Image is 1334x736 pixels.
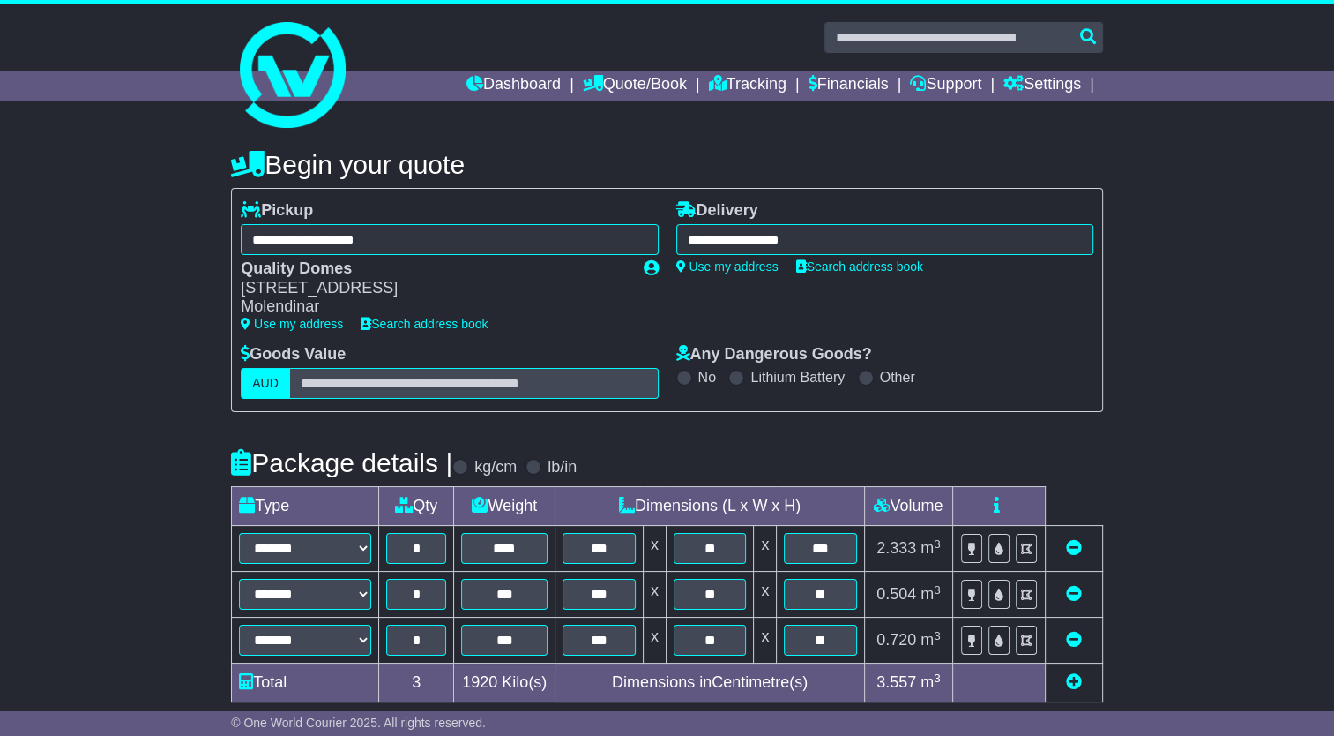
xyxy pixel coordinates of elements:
td: Weight [454,487,555,526]
a: Search address book [361,317,488,331]
a: Tracking [709,71,786,101]
sup: 3 [934,629,941,642]
a: Remove this item [1066,631,1082,649]
span: m [920,673,941,691]
sup: 3 [934,672,941,685]
td: Qty [379,487,454,526]
label: No [698,369,716,386]
span: 0.504 [876,585,916,603]
td: Volume [864,487,952,526]
a: Settings [1003,71,1081,101]
div: [STREET_ADDRESS] [241,279,625,298]
a: Quote/Book [583,71,687,101]
a: Use my address [676,259,779,274]
label: lb/in [548,458,577,477]
td: Total [232,664,379,702]
label: Goods Value [241,345,346,364]
a: Remove this item [1066,539,1082,557]
a: Support [910,71,981,101]
td: Type [232,487,379,526]
td: Dimensions (L x W x H) [555,487,864,526]
span: m [920,539,941,557]
td: x [643,572,666,618]
h4: Begin your quote [231,150,1103,179]
span: © One World Courier 2025. All rights reserved. [231,716,486,730]
div: Molendinar [241,297,625,317]
td: x [754,618,777,664]
td: x [754,526,777,572]
span: 1920 [462,673,497,691]
h4: Package details | [231,448,452,477]
td: 3 [379,664,454,702]
sup: 3 [934,537,941,551]
div: Quality Domes [241,259,625,279]
a: Remove this item [1066,585,1082,603]
label: Any Dangerous Goods? [676,345,872,364]
td: x [643,618,666,664]
span: m [920,631,941,649]
a: Search address book [796,259,923,274]
td: Kilo(s) [454,664,555,702]
label: Delivery [676,201,758,221]
td: x [643,526,666,572]
td: Dimensions in Centimetre(s) [555,664,864,702]
a: Add new item [1066,673,1082,691]
td: x [754,572,777,618]
label: Lithium Battery [750,369,845,386]
span: 3.557 [876,673,916,691]
a: Dashboard [466,71,561,101]
label: AUD [241,368,290,399]
label: kg/cm [474,458,517,477]
a: Financials [809,71,889,101]
span: m [920,585,941,603]
a: Use my address [241,317,343,331]
span: 2.333 [876,539,916,557]
span: 0.720 [876,631,916,649]
sup: 3 [934,583,941,597]
label: Other [880,369,915,386]
label: Pickup [241,201,313,221]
